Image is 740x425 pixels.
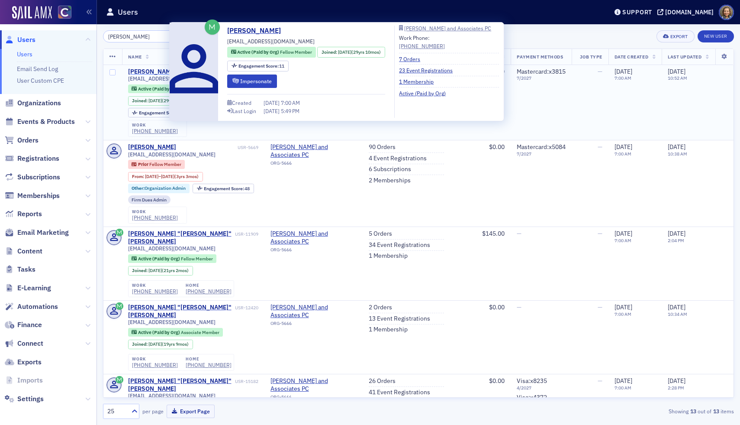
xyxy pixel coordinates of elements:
[711,407,721,415] strong: 13
[227,26,287,36] a: [PERSON_NAME]
[17,265,35,274] span: Tasks
[17,209,42,219] span: Reports
[132,174,145,179] span: From :
[338,49,381,56] div: (29yrs 10mos)
[517,385,566,391] span: 4 / 2027
[5,35,35,45] a: Users
[181,329,219,335] span: Associate Member
[17,283,51,293] span: E-Learning
[148,97,162,104] span: [DATE]
[369,389,430,396] a: 41 Event Registrations
[399,42,445,50] div: [PHONE_NUMBER]
[161,173,174,179] span: [DATE]
[148,341,189,347] div: (19yrs 9mos)
[5,172,60,182] a: Subscriptions
[148,341,162,347] span: [DATE]
[231,49,312,56] a: Active (Paid by Org) Fellow Member
[5,357,42,367] a: Exports
[128,254,217,263] div: Active (Paid by Org): Active (Paid by Org): Fellow Member
[128,143,176,151] div: [PERSON_NAME]
[149,161,181,167] span: Fellow Member
[128,319,216,325] span: [EMAIL_ADDRESS][DOMAIN_NAME]
[517,54,563,60] span: Payment Methods
[369,241,430,249] a: 34 Event Registrations
[132,214,178,221] a: [PHONE_NUMBER]
[132,288,178,295] a: [PHONE_NUMBER]
[668,143,685,151] span: [DATE]
[719,5,734,20] span: Profile
[668,385,684,391] time: 2:28 PM
[5,247,42,256] a: Content
[204,186,250,191] div: 48
[128,172,203,182] div: From: 2021-11-01 00:00:00
[270,143,357,159] a: [PERSON_NAME] and Associates PC
[281,99,300,106] span: 7:00 AM
[227,37,315,45] span: [EMAIL_ADDRESS][DOMAIN_NAME]
[17,302,58,311] span: Automations
[139,110,180,116] span: Engagement Score :
[132,256,212,261] a: Active (Paid by Org) Fellow Member
[132,362,178,368] div: [PHONE_NUMBER]
[369,143,396,151] a: 90 Orders
[5,117,75,127] a: Events & Products
[12,6,52,20] img: SailAMX
[270,230,357,245] span: Tafoya Barrett and Associates PC
[399,78,440,85] a: 1 Membership
[103,30,186,42] input: Search…
[615,303,632,311] span: [DATE]
[128,195,171,204] div: Firm Dues Admin
[369,230,392,238] a: 5 Orders
[128,108,190,117] div: Engagement Score: 11
[177,145,258,150] div: USR-5669
[17,394,44,404] span: Settings
[5,302,58,311] a: Automations
[598,143,602,151] span: —
[186,362,232,368] a: [PHONE_NUMBER]
[128,304,234,319] div: [PERSON_NAME] "[PERSON_NAME]" [PERSON_NAME]
[17,376,43,385] span: Imports
[204,185,245,191] span: Engagement Score :
[128,184,190,193] div: Other:
[615,143,632,151] span: [DATE]
[369,165,411,173] a: 6 Subscriptions
[489,143,505,151] span: $0.00
[399,66,459,74] a: 23 Event Registrations
[186,357,232,362] div: home
[132,86,212,91] a: Active (Paid by Org) Fellow Member
[369,155,427,162] a: 4 Event Registrations
[657,9,717,15] button: [DOMAIN_NAME]
[270,377,357,393] span: Tafoya Barrett and Associates PC
[668,377,685,385] span: [DATE]
[138,86,181,92] span: Active (Paid by Org)
[5,209,42,219] a: Reports
[181,256,213,262] span: Fellow Member
[17,339,43,348] span: Connect
[668,68,685,75] span: [DATE]
[598,303,602,311] span: —
[399,55,427,63] a: 7 Orders
[128,75,216,82] span: [EMAIL_ADDRESS][DOMAIN_NAME]
[186,288,232,295] a: [PHONE_NUMBER]
[5,339,43,348] a: Connect
[128,96,196,106] div: Joined: 1995-10-16 00:00:00
[656,30,694,42] button: Export
[665,8,714,16] div: [DOMAIN_NAME]
[598,377,602,385] span: —
[132,128,178,134] a: [PHONE_NUMBER]
[322,49,338,56] span: Joined :
[399,89,452,97] a: Active (Paid by Org)
[615,311,631,317] time: 7:00 AM
[280,49,312,55] span: Fellow Member
[186,283,232,288] div: home
[489,303,505,311] span: $0.00
[517,75,566,81] span: 7 / 2027
[5,228,69,237] a: Email Marketing
[145,174,199,179] div: – (3yrs 3mos)
[17,35,35,45] span: Users
[148,98,191,104] div: (29yrs 10mos)
[128,328,223,337] div: Active (Paid by Org): Active (Paid by Org): Associate Member
[238,64,285,68] div: 11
